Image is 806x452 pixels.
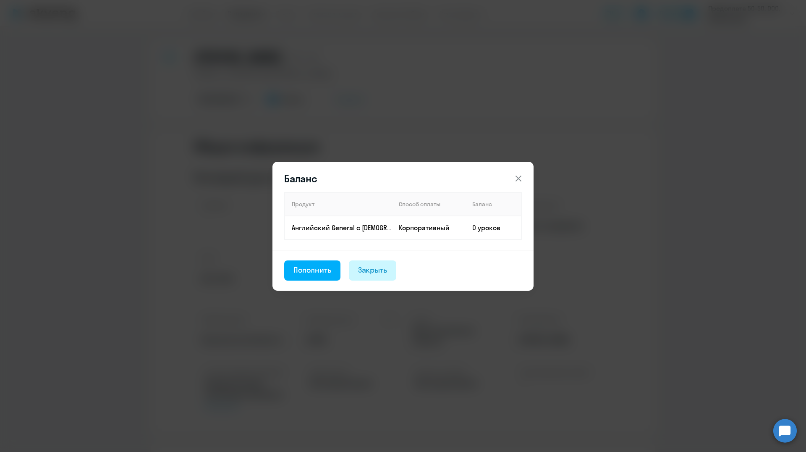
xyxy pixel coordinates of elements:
[272,172,534,185] header: Баланс
[358,265,387,276] div: Закрыть
[392,216,466,239] td: Корпоративный
[392,192,466,216] th: Способ оплаты
[284,260,340,281] button: Пополнить
[466,192,521,216] th: Баланс
[292,223,392,232] p: Английский General с [DEMOGRAPHIC_DATA] преподавателем
[349,260,397,281] button: Закрыть
[293,265,331,276] div: Пополнить
[285,192,392,216] th: Продукт
[466,216,521,239] td: 0 уроков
